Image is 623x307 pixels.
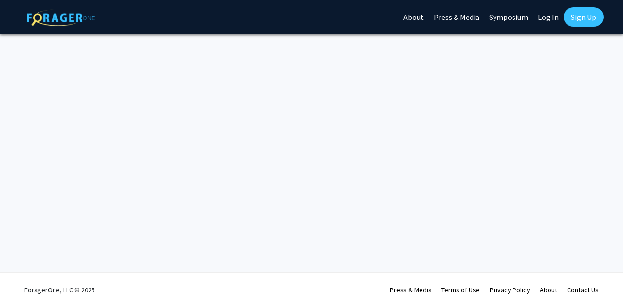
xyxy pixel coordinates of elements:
a: Press & Media [390,286,432,294]
div: ForagerOne, LLC © 2025 [24,273,95,307]
a: Contact Us [567,286,599,294]
a: Sign Up [564,7,604,27]
a: Privacy Policy [490,286,530,294]
a: Terms of Use [441,286,480,294]
img: ForagerOne Logo [27,9,95,26]
a: About [540,286,557,294]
